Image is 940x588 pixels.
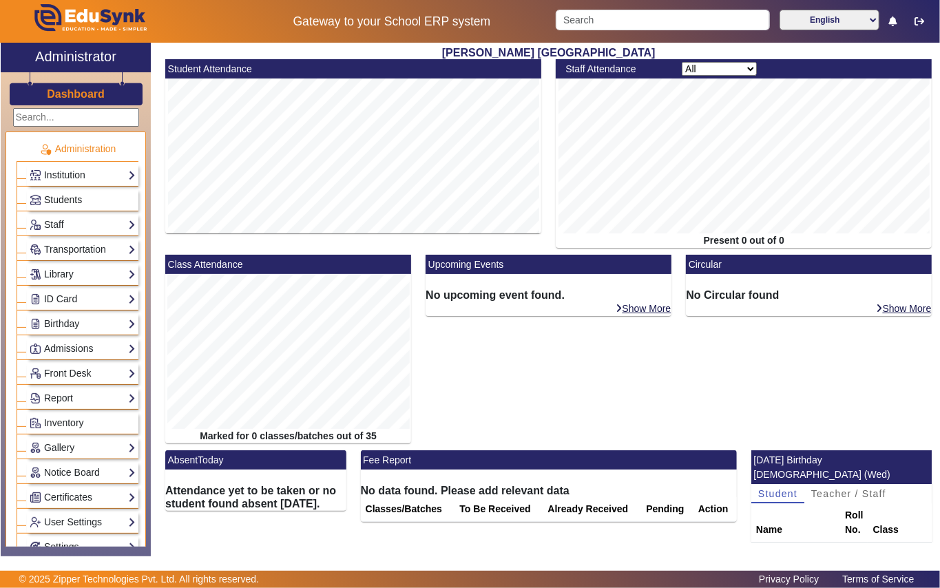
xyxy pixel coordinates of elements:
td: Class I Ganga [868,543,933,582]
img: Students.png [30,195,41,205]
p: Administration [17,142,138,156]
a: Terms of Service [835,570,921,588]
input: Search... [13,108,139,127]
h3: Dashboard [47,87,105,101]
a: Inventory [30,415,136,431]
a: Students [30,192,136,208]
a: Show More [876,302,932,315]
a: Privacy Policy [752,570,826,588]
th: Already Received [543,497,642,522]
mat-card-header: AbsentToday [165,450,346,470]
th: Name [751,503,840,543]
th: Roll No. [840,503,868,543]
h6: No upcoming event found. [426,288,671,302]
div: Marked for 0 classes/batches out of 35 [165,429,411,443]
div: Present 0 out of 0 [556,233,932,248]
img: Inventory.png [30,418,41,428]
h6: No Circular found [686,288,932,302]
th: Class [868,503,933,543]
h2: Administrator [35,48,116,65]
h6: No data found. Please add relevant data [361,484,737,497]
th: To Be Received [455,497,543,522]
h5: Gateway to your School ERP system [242,14,541,29]
img: Administration.png [39,143,52,156]
th: Pending [641,497,693,522]
mat-card-header: Student Attendance [165,59,541,78]
a: Administrator [1,43,151,72]
mat-card-header: Circular [686,255,932,274]
span: Inventory [44,417,84,428]
span: Teacher / Staff [811,489,886,498]
th: Action [693,497,737,522]
td: [PERSON_NAME] [PERSON_NAME] [751,543,840,582]
a: Dashboard [46,87,105,101]
td: 20 [840,543,868,582]
a: Show More [616,302,672,315]
mat-card-header: Fee Report [361,450,737,470]
h6: Attendance yet to be taken or no student found absent [DATE]. [165,484,346,510]
span: Students [44,194,82,205]
mat-card-header: Class Attendance [165,255,411,274]
span: Student [758,489,797,498]
mat-card-header: [DATE] Birthday [DEMOGRAPHIC_DATA] (Wed) [751,450,932,484]
div: Staff Attendance [558,62,675,76]
th: Classes/Batches [361,497,455,522]
p: © 2025 Zipper Technologies Pvt. Ltd. All rights reserved. [19,572,260,587]
input: Search [556,10,770,30]
mat-card-header: Upcoming Events [426,255,671,274]
h2: [PERSON_NAME] [GEOGRAPHIC_DATA] [158,46,939,59]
